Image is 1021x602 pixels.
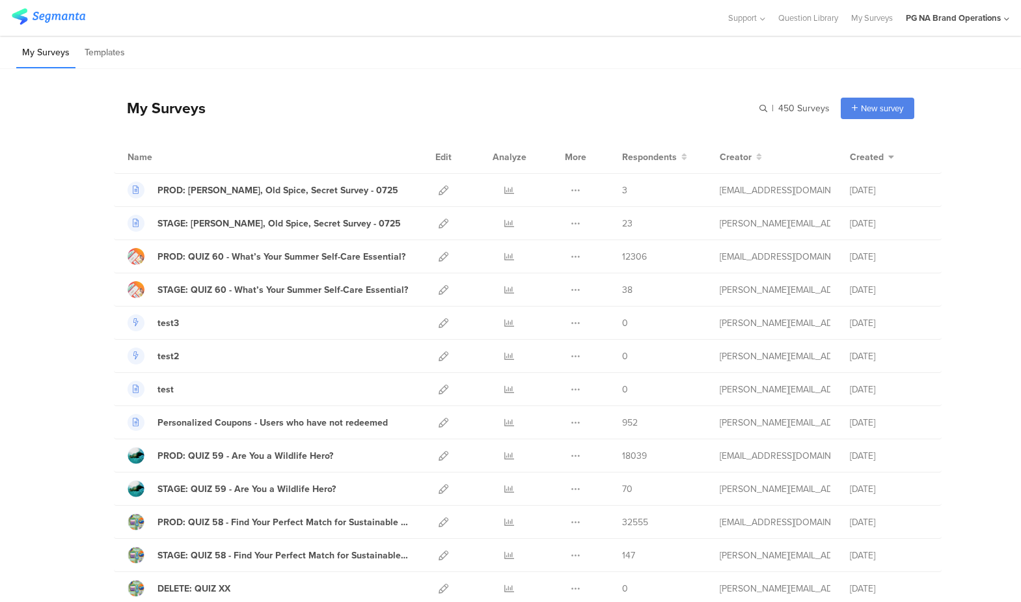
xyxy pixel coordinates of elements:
[850,515,928,529] div: [DATE]
[728,12,757,24] span: Support
[850,482,928,496] div: [DATE]
[128,547,410,564] a: STAGE: QUIZ 58 - Find Your Perfect Match for Sustainable Living
[79,38,131,68] li: Templates
[128,281,408,298] a: STAGE: QUIZ 60 - What’s Your Summer Self-Care Essential?
[770,102,776,115] span: |
[861,102,903,115] span: New survey
[622,349,628,363] span: 0
[850,349,928,363] div: [DATE]
[720,416,830,430] div: larson.m@pg.com
[850,582,928,595] div: [DATE]
[850,150,894,164] button: Created
[622,283,633,297] span: 38
[720,150,762,164] button: Creator
[157,416,388,430] div: Personalized Coupons - Users who have not redeemed
[12,8,85,25] img: segmanta logo
[720,349,830,363] div: larson.m@pg.com
[562,141,590,173] div: More
[720,283,830,297] div: shirley.j@pg.com
[157,349,179,363] div: test2
[490,141,529,173] div: Analyze
[128,580,230,597] a: DELETE: QUIZ XX
[157,549,410,562] div: STAGE: QUIZ 58 - Find Your Perfect Match for Sustainable Living
[720,316,830,330] div: larson.m@pg.com
[128,381,174,398] a: test
[622,482,633,496] span: 70
[622,217,633,230] span: 23
[720,250,830,264] div: kumar.h.7@pg.com
[720,383,830,396] div: larson.m@pg.com
[128,447,333,464] a: PROD: QUIZ 59 - Are You a Wildlife Hero?
[157,316,179,330] div: test3
[622,184,627,197] span: 3
[114,97,206,119] div: My Surveys
[157,184,398,197] div: PROD: Olay, Old Spice, Secret Survey - 0725
[157,250,405,264] div: PROD: QUIZ 60 - What’s Your Summer Self-Care Essential?
[622,250,647,264] span: 12306
[906,12,1001,24] div: PG NA Brand Operations
[720,449,830,463] div: kumar.h.7@pg.com
[157,482,336,496] div: STAGE: QUIZ 59 - Are You a Wildlife Hero?
[622,582,628,595] span: 0
[128,348,179,364] a: test2
[778,102,830,115] span: 450 Surveys
[720,482,830,496] div: shirley.j@pg.com
[128,150,206,164] div: Name
[850,449,928,463] div: [DATE]
[850,217,928,230] div: [DATE]
[157,582,230,595] div: DELETE: QUIZ XX
[622,383,628,396] span: 0
[429,141,457,173] div: Edit
[622,416,638,430] span: 952
[128,215,401,232] a: STAGE: [PERSON_NAME], Old Spice, Secret Survey - 0725
[850,383,928,396] div: [DATE]
[622,150,687,164] button: Respondents
[128,314,179,331] a: test3
[622,515,648,529] span: 32555
[157,449,333,463] div: PROD: QUIZ 59 - Are You a Wildlife Hero?
[720,582,830,595] div: shirley.j@pg.com
[720,150,752,164] span: Creator
[622,316,628,330] span: 0
[16,38,75,68] li: My Surveys
[720,217,830,230] div: shirley.j@pg.com
[128,414,388,431] a: Personalized Coupons - Users who have not redeemed
[720,184,830,197] div: yadav.vy.3@pg.com
[622,449,647,463] span: 18039
[850,150,884,164] span: Created
[157,217,401,230] div: STAGE: Olay, Old Spice, Secret Survey - 0725
[850,283,928,297] div: [DATE]
[128,513,410,530] a: PROD: QUIZ 58 - Find Your Perfect Match for Sustainable Living
[850,416,928,430] div: [DATE]
[128,182,398,198] a: PROD: [PERSON_NAME], Old Spice, Secret Survey - 0725
[157,515,410,529] div: PROD: QUIZ 58 - Find Your Perfect Match for Sustainable Living
[850,184,928,197] div: [DATE]
[720,549,830,562] div: shirley.j@pg.com
[850,250,928,264] div: [DATE]
[157,383,174,396] div: test
[622,549,635,562] span: 147
[850,316,928,330] div: [DATE]
[622,150,677,164] span: Respondents
[128,248,405,265] a: PROD: QUIZ 60 - What’s Your Summer Self-Care Essential?
[157,283,408,297] div: STAGE: QUIZ 60 - What’s Your Summer Self-Care Essential?
[128,480,336,497] a: STAGE: QUIZ 59 - Are You a Wildlife Hero?
[720,515,830,529] div: kumar.h.7@pg.com
[850,549,928,562] div: [DATE]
